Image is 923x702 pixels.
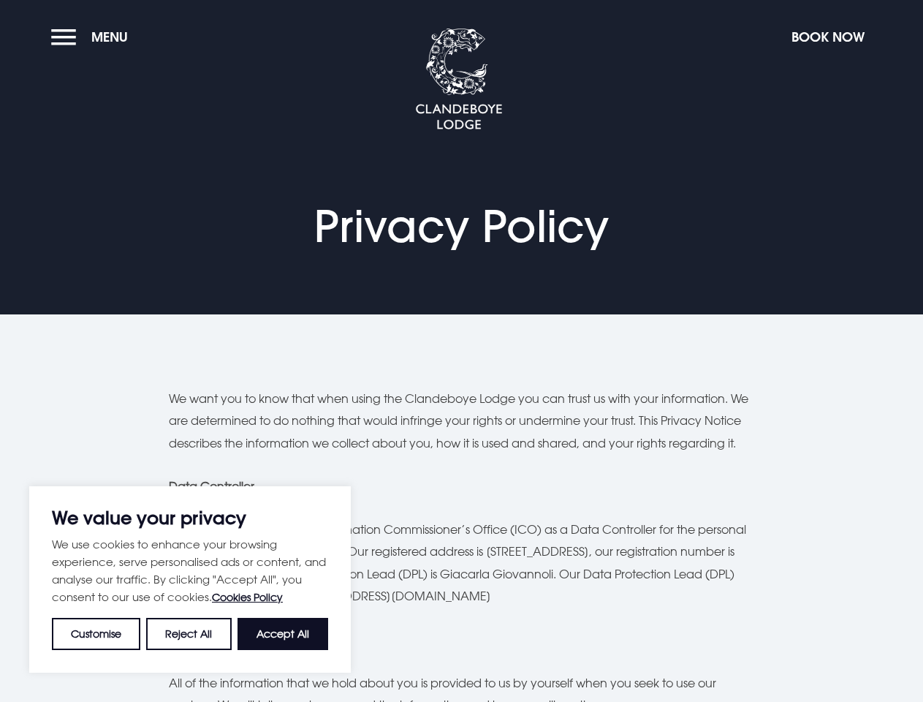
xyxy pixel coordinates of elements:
p: We are registered with the Information Commissioner’s Office (ICO) as a Data Controller for the p... [169,518,755,608]
p: We use cookies to enhance your browsing experience, serve personalised ads or content, and analys... [52,535,328,606]
a: Cookies Policy [212,591,283,603]
p: We value your privacy [52,509,328,526]
p: We want you to know that when using the Clandeboye Lodge you can trust us with your information. ... [169,388,755,454]
h1: Privacy Policy [314,200,609,252]
button: Reject All [146,618,231,650]
strong: Data Controller [169,479,254,494]
div: We value your privacy [29,486,351,673]
img: Clandeboye Lodge [415,29,503,131]
button: Book Now [784,21,872,53]
button: Menu [51,21,135,53]
button: Accept All [238,618,328,650]
span: Menu [91,29,128,45]
button: Customise [52,618,140,650]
